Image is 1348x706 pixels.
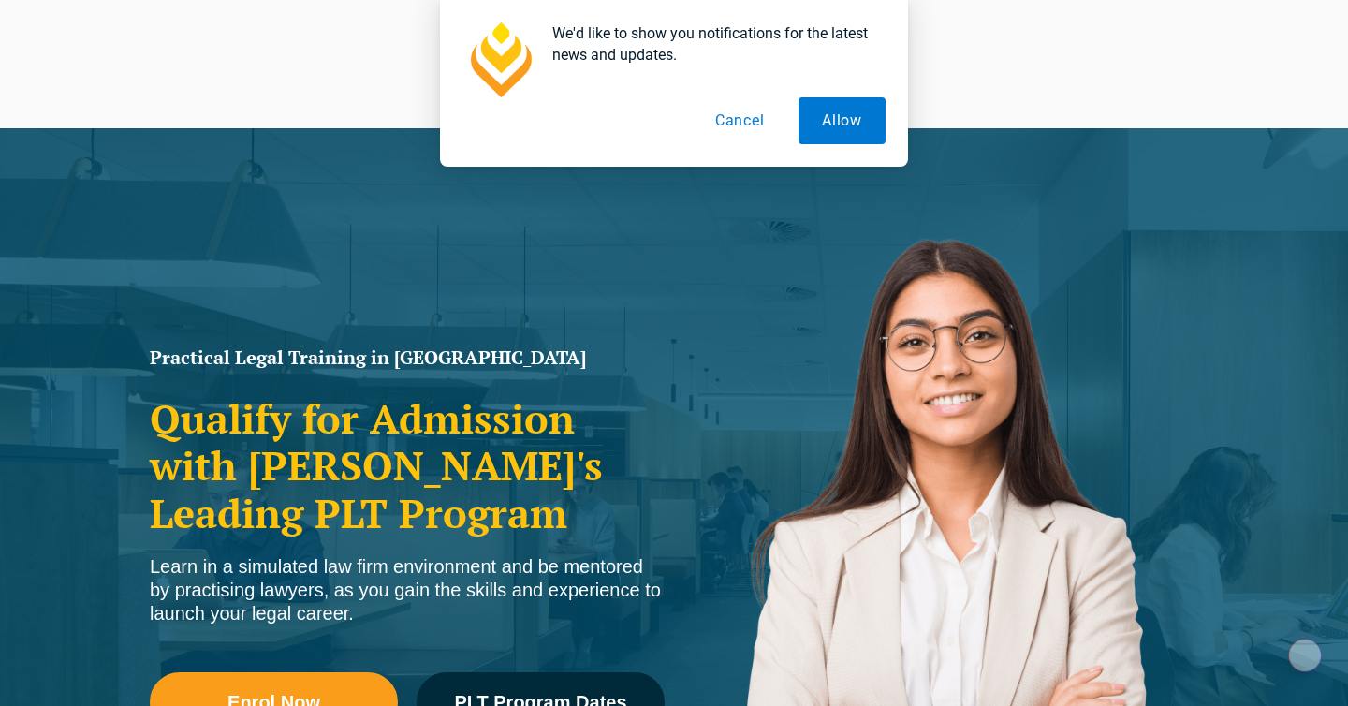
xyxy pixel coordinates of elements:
[462,22,537,97] img: notification icon
[537,22,886,66] div: We'd like to show you notifications for the latest news and updates.
[150,348,665,367] h1: Practical Legal Training in [GEOGRAPHIC_DATA]
[150,395,665,537] h2: Qualify for Admission with [PERSON_NAME]'s Leading PLT Program
[692,97,788,144] button: Cancel
[799,97,886,144] button: Allow
[150,555,665,625] div: Learn in a simulated law firm environment and be mentored by practising lawyers, as you gain the ...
